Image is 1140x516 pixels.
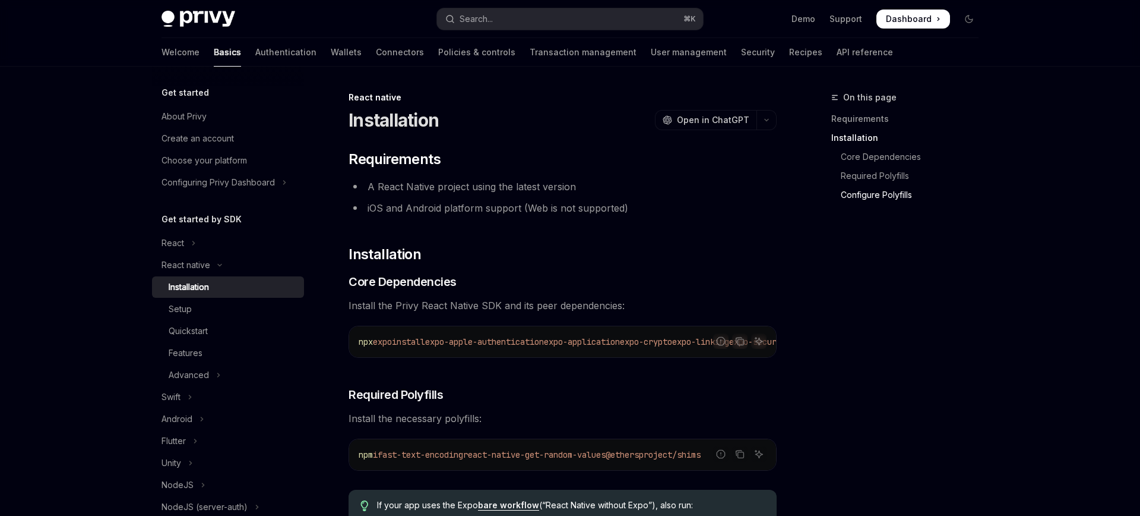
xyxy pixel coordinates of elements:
[378,449,463,460] span: fast-text-encoding
[672,336,729,347] span: expo-linking
[161,236,184,250] div: React
[751,446,767,462] button: Ask AI
[683,14,696,24] span: ⌘ K
[152,128,304,149] a: Create an account
[729,336,810,347] span: expo-secure-store
[359,336,373,347] span: npx
[544,336,620,347] span: expo-application
[331,38,362,67] a: Wallets
[161,456,181,470] div: Unity
[831,109,988,128] a: Requirements
[831,166,988,185] a: Required Polyfills
[161,109,207,124] div: About Privy
[373,336,392,347] span: expo
[837,38,893,67] a: API reference
[152,172,304,193] button: Toggle Configuring Privy Dashboard section
[376,38,424,67] a: Connectors
[161,175,275,190] div: Configuring Privy Dashboard
[152,474,304,496] button: Toggle NodeJS section
[161,500,248,514] div: NodeJS (server-auth)
[152,298,304,320] a: Setup
[214,38,241,67] a: Basics
[349,109,439,131] h1: Installation
[161,390,180,404] div: Swift
[152,106,304,127] a: About Privy
[886,13,932,25] span: Dashboard
[791,13,815,25] a: Demo
[152,232,304,254] button: Toggle React section
[152,254,304,276] button: Toggle React native section
[349,410,777,427] span: Install the necessary polyfills:
[152,150,304,171] a: Choose your platform
[392,336,425,347] span: install
[655,110,756,130] button: Open in ChatGPT
[463,449,606,460] span: react-native-get-random-values
[169,302,192,316] div: Setup
[606,449,701,460] span: @ethersproject/shims
[713,333,729,349] button: Report incorrect code
[161,212,242,226] h5: Get started by SDK
[349,200,777,216] li: iOS and Android platform support (Web is not supported)
[789,38,822,67] a: Recipes
[161,153,247,168] div: Choose your platform
[161,11,235,27] img: dark logo
[843,90,897,105] span: On this page
[831,185,988,204] a: Configure Polyfills
[349,178,777,195] li: A React Native project using the latest version
[169,346,202,360] div: Features
[169,280,209,294] div: Installation
[732,446,748,462] button: Copy the contents from the code block
[741,38,775,67] a: Security
[349,245,421,264] span: Installation
[829,13,862,25] a: Support
[373,449,378,460] span: i
[751,333,767,349] button: Ask AI
[152,430,304,452] button: Toggle Flutter section
[530,38,636,67] a: Transaction management
[161,478,194,492] div: NodeJS
[425,336,544,347] span: expo-apple-authentication
[437,8,703,30] button: Open search
[732,333,748,349] button: Copy the contents from the code block
[152,408,304,430] button: Toggle Android section
[620,336,672,347] span: expo-crypto
[152,342,304,364] a: Features
[831,128,988,147] a: Installation
[349,92,777,103] div: React native
[349,386,443,403] span: Required Polyfills
[359,449,373,460] span: npm
[349,297,777,314] span: Install the Privy React Native SDK and its peer dependencies:
[161,258,210,272] div: React native
[713,446,729,462] button: Report incorrect code
[152,276,304,298] a: Installation
[876,10,950,29] a: Dashboard
[959,10,978,29] button: Toggle dark mode
[161,434,186,448] div: Flutter
[169,324,208,338] div: Quickstart
[169,368,209,382] div: Advanced
[161,38,199,67] a: Welcome
[349,273,457,290] span: Core Dependencies
[831,147,988,166] a: Core Dependencies
[460,12,493,26] div: Search...
[152,364,304,386] button: Toggle Advanced section
[438,38,515,67] a: Policies & controls
[152,320,304,342] a: Quickstart
[161,86,209,100] h5: Get started
[152,386,304,408] button: Toggle Swift section
[152,452,304,474] button: Toggle Unity section
[349,150,441,169] span: Requirements
[161,131,234,146] div: Create an account
[255,38,316,67] a: Authentication
[161,412,192,426] div: Android
[651,38,727,67] a: User management
[677,114,749,126] span: Open in ChatGPT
